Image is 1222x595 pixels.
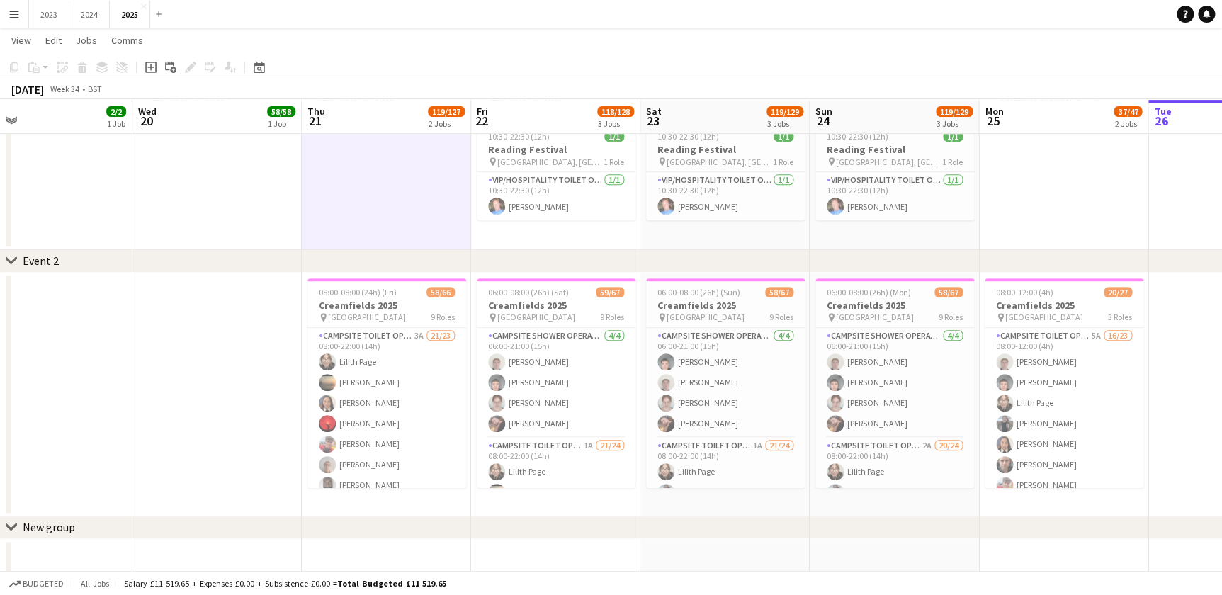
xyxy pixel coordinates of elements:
[337,578,446,589] span: Total Budgeted £11 519.65
[69,1,110,28] button: 2024
[111,34,143,47] span: Comms
[76,34,97,47] span: Jobs
[23,254,59,268] div: Event 2
[110,1,150,28] button: 2025
[7,576,66,591] button: Budgeted
[6,31,37,50] a: View
[29,1,69,28] button: 2023
[124,578,446,589] div: Salary £11 519.65 + Expenses £0.00 + Subsistence £0.00 =
[78,578,112,589] span: All jobs
[88,84,102,94] div: BST
[23,520,75,534] div: New group
[11,82,44,96] div: [DATE]
[106,31,149,50] a: Comms
[70,31,103,50] a: Jobs
[23,579,64,589] span: Budgeted
[11,34,31,47] span: View
[47,84,82,94] span: Week 34
[45,34,62,47] span: Edit
[40,31,67,50] a: Edit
